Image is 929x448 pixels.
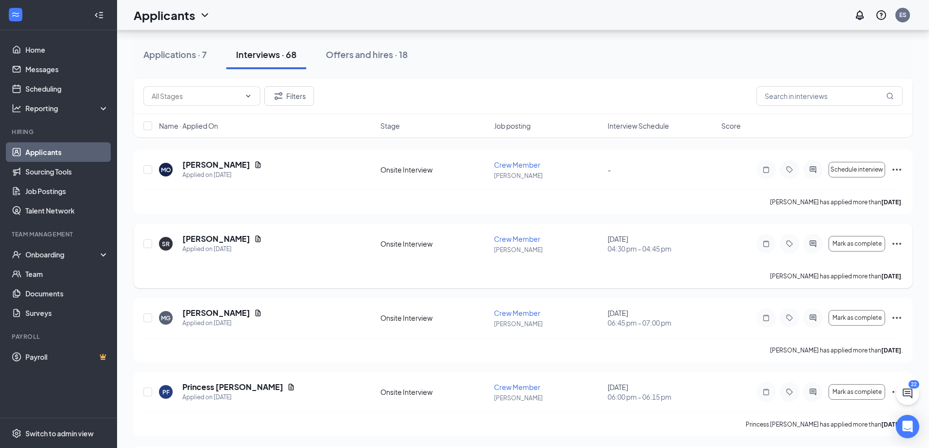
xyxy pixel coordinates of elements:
button: Mark as complete [829,236,885,252]
svg: ActiveChat [807,240,819,248]
svg: MagnifyingGlass [886,92,894,100]
span: 06:00 pm - 06:15 pm [608,392,715,402]
svg: Notifications [854,9,866,21]
h5: [PERSON_NAME] [182,234,250,244]
span: Mark as complete [832,240,882,247]
div: PF [162,388,170,396]
svg: Ellipses [891,312,903,324]
a: Home [25,40,109,59]
h5: [PERSON_NAME] [182,159,250,170]
span: Schedule interview [830,166,883,173]
div: [DATE] [608,382,715,402]
span: Stage [380,121,400,131]
input: Search in interviews [756,86,903,106]
div: Applications · 7 [143,48,207,60]
div: Onsite Interview [380,313,488,323]
div: MO [161,166,171,174]
div: Open Intercom Messenger [896,415,919,438]
svg: ChevronDown [199,9,211,21]
svg: Document [254,235,262,243]
span: Crew Member [494,383,540,391]
span: Score [721,121,741,131]
div: Reporting [25,103,109,113]
a: PayrollCrown [25,347,109,367]
svg: ActiveChat [807,314,819,322]
span: Interview Schedule [608,121,669,131]
a: Team [25,264,109,284]
p: [PERSON_NAME] [494,394,602,402]
a: Job Postings [25,181,109,201]
button: Filter Filters [264,86,314,106]
span: Mark as complete [832,389,882,395]
div: Onsite Interview [380,239,488,249]
svg: QuestionInfo [875,9,887,21]
span: Mark as complete [832,314,882,321]
svg: ActiveChat [807,166,819,174]
svg: Note [760,388,772,396]
b: [DATE] [881,421,901,428]
b: [DATE] [881,347,901,354]
svg: Document [254,161,262,169]
div: Applied on [DATE] [182,244,262,254]
svg: Note [760,166,772,174]
svg: Tag [784,314,795,322]
a: Messages [25,59,109,79]
a: Surveys [25,303,109,323]
div: Onboarding [25,250,100,259]
span: 06:45 pm - 07:00 pm [608,318,715,328]
p: [PERSON_NAME] [494,320,602,328]
svg: Tag [784,166,795,174]
svg: Collapse [94,10,104,20]
svg: ChevronDown [244,92,252,100]
b: [DATE] [881,273,901,280]
h5: Princess [PERSON_NAME] [182,382,283,392]
svg: Note [760,314,772,322]
button: ChatActive [896,382,919,405]
svg: Tag [784,388,795,396]
p: [PERSON_NAME] has applied more than . [770,346,903,354]
svg: WorkstreamLogo [11,10,20,19]
div: ES [899,11,907,19]
span: Job posting [494,121,531,131]
div: Offers and hires · 18 [326,48,408,60]
svg: Ellipses [891,386,903,398]
h5: [PERSON_NAME] [182,308,250,318]
a: Scheduling [25,79,109,98]
div: [DATE] [608,234,715,253]
svg: Document [254,309,262,317]
svg: Settings [12,429,21,438]
div: Switch to admin view [25,429,94,438]
p: [PERSON_NAME] [494,172,602,180]
svg: Filter [273,90,284,102]
span: Crew Member [494,234,540,243]
div: Interviews · 68 [236,48,296,60]
span: - [608,165,611,174]
button: Mark as complete [829,384,885,400]
p: [PERSON_NAME] has applied more than . [770,198,903,206]
div: [DATE] [608,308,715,328]
a: Talent Network [25,201,109,220]
div: SR [162,240,170,248]
a: Applicants [25,142,109,162]
svg: Document [287,383,295,391]
svg: Analysis [12,103,21,113]
span: 04:30 pm - 04:45 pm [608,244,715,253]
button: Mark as complete [829,310,885,326]
p: [PERSON_NAME] has applied more than . [770,272,903,280]
h1: Applicants [134,7,195,23]
div: Onsite Interview [380,165,488,175]
div: Onsite Interview [380,387,488,397]
svg: ActiveChat [807,388,819,396]
a: Documents [25,284,109,303]
div: MG [161,314,171,322]
svg: ChatActive [902,388,913,399]
svg: Note [760,240,772,248]
p: Princess [PERSON_NAME] has applied more than . [746,420,903,429]
div: Applied on [DATE] [182,392,295,402]
div: Hiring [12,128,107,136]
span: Crew Member [494,309,540,317]
button: Schedule interview [829,162,885,177]
input: All Stages [152,91,240,101]
div: Team Management [12,230,107,238]
div: 22 [909,380,919,389]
